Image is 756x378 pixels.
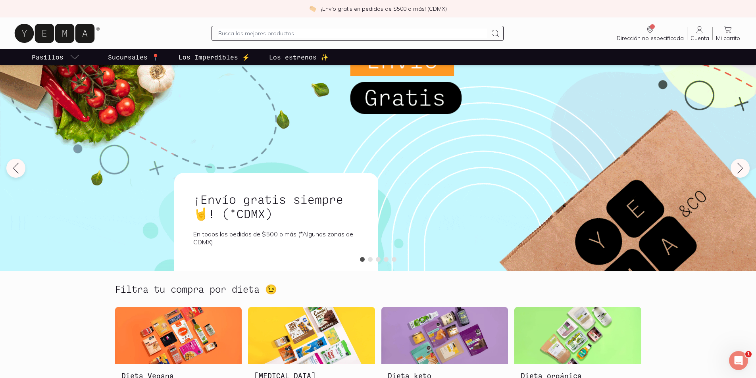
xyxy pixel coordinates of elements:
[248,307,375,364] img: Dieta sin gluten
[381,307,508,364] img: Dieta keto
[691,35,709,42] span: Cuenta
[514,307,641,364] img: Dieta orgánica
[267,49,330,65] a: Los estrenos ✨
[193,230,359,246] p: En todos los pedidos de $500 o más (*Algunas zonas de CDMX)
[177,49,252,65] a: Los Imperdibles ⚡️
[106,49,161,65] a: Sucursales 📍
[115,284,277,294] h2: Filtra tu compra por dieta 😉
[716,35,740,42] span: Mi carrito
[179,52,250,62] p: Los Imperdibles ⚡️
[32,52,63,62] p: Pasillos
[617,35,684,42] span: Dirección no especificada
[30,49,81,65] a: pasillo-todos-link
[745,351,752,357] span: 1
[729,351,748,370] iframe: Intercom live chat
[713,25,743,42] a: Mi carrito
[269,52,329,62] p: Los estrenos ✨
[321,5,447,13] p: ¡Envío gratis en pedidos de $500 o más! (CDMX)
[115,307,242,364] img: Dieta Vegana
[309,5,316,12] img: check
[218,29,487,38] input: Busca los mejores productos
[108,52,160,62] p: Sucursales 📍
[687,25,712,42] a: Cuenta
[193,192,359,221] h1: ¡Envío gratis siempre🤘! (*CDMX)
[614,25,687,42] a: Dirección no especificada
